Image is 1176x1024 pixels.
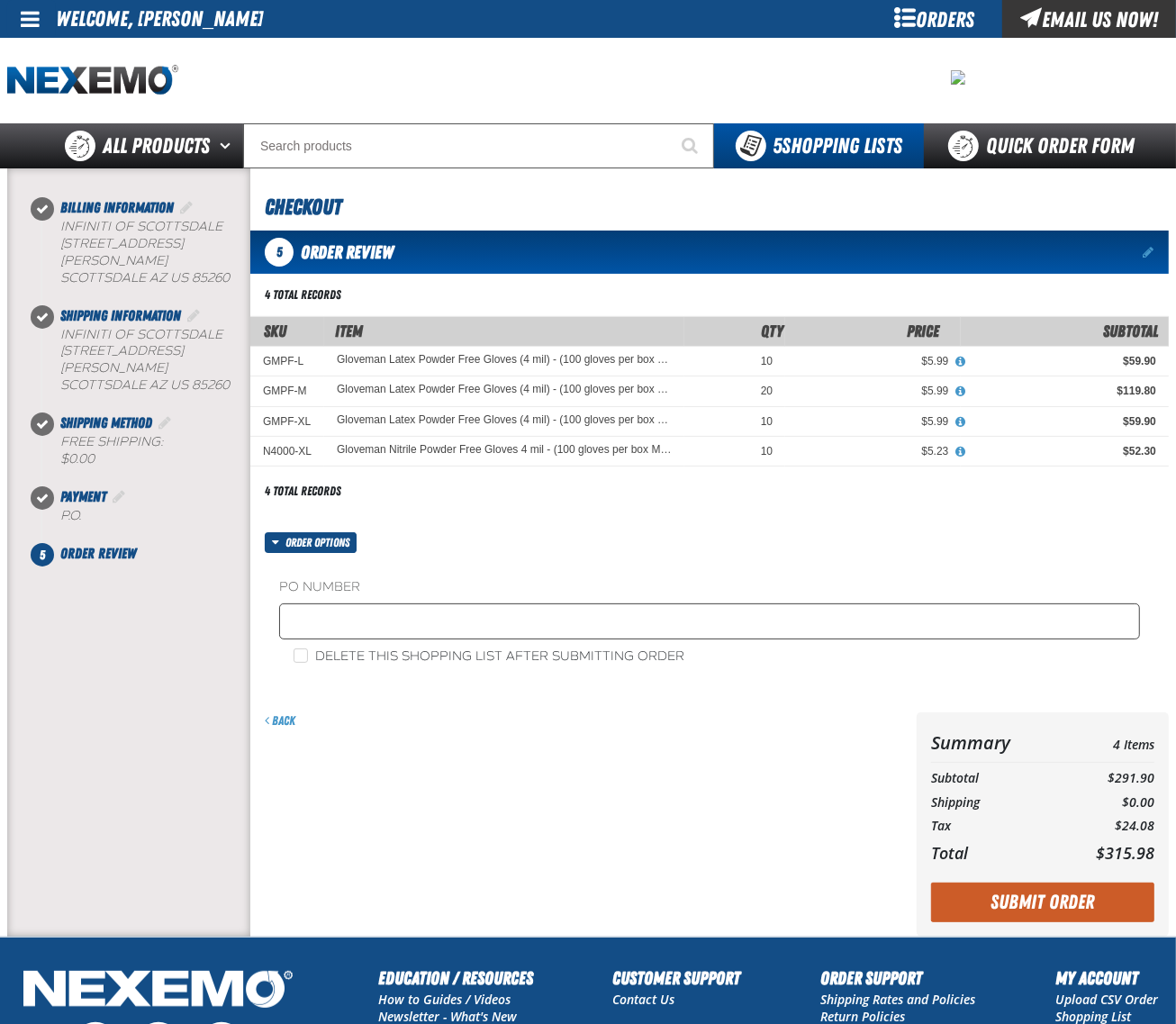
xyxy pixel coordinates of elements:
span: Order Review [60,545,136,562]
span: US [170,270,188,285]
label: Delete this shopping list after submitting order [294,648,684,666]
label: PO Number [279,579,1140,596]
a: Back [265,713,295,728]
th: Total [931,838,1060,867]
button: Open All Products pages [213,123,243,168]
li: Billing Information. Step 1 of 5. Completed [42,197,250,305]
a: Upload CSV Order [1055,991,1158,1008]
span: [STREET_ADDRESS][PERSON_NAME] [60,236,184,268]
a: Gloveman Latex Powder Free Gloves (4 mil) - (100 gloves per box MIN 10 box order) - L [337,354,672,367]
li: Payment. Step 4 of 5. Completed [42,486,250,543]
span: Subtotal [1103,322,1158,340]
a: Gloveman Latex Powder Free Gloves (4 mil) - (100 gloves per box MIN 10 box order) - M [337,384,672,396]
h2: My Account [1055,965,1158,992]
div: Free Shipping: [60,434,250,468]
div: $59.90 [973,354,1156,368]
span: All Products [103,130,210,162]
a: How to Guides / Videos [378,991,511,1008]
span: Infiniti of Scottsdale [60,327,222,342]
nav: Checkout steps. Current step is Order Review. Step 5 of 5 [29,197,250,565]
button: View All Prices for Gloveman Nitrile Powder Free Gloves 4 mil - (100 gloves per box MIN 10 box or... [948,444,972,460]
a: Edit Shipping Method [156,414,174,431]
bdo: 85260 [192,270,230,285]
div: $5.23 [798,444,948,458]
img: Nexemo Logo [18,965,298,1018]
span: Item [335,322,363,340]
span: Billing Information [60,199,174,216]
td: $0.00 [1060,791,1154,815]
span: SCOTTSDALE [60,270,146,285]
th: Tax [931,814,1060,838]
strong: 5 [773,133,782,159]
a: Contact Us [613,991,675,1008]
div: $5.99 [798,414,948,429]
div: $5.99 [798,384,948,398]
li: Order Review. Step 5 of 5. Not Completed [42,543,250,565]
button: Order options [265,532,357,553]
span: AZ [149,270,167,285]
td: $24.08 [1060,814,1154,838]
a: Quick Order Form [924,123,1168,168]
strong: $0.00 [60,451,95,467]
span: Price [907,322,939,340]
span: US [170,377,188,393]
span: Shipping Information [60,307,181,324]
div: 4 total records [265,286,341,304]
a: Edit Billing Information [177,199,195,216]
span: 5 [265,238,294,267]
a: SKU [264,322,286,340]
div: $119.80 [973,384,1156,398]
td: GMPF-L [250,347,324,376]
span: 5 [31,543,54,566]
a: Shipping Rates and Policies [820,991,975,1008]
h2: Customer Support [613,965,741,992]
li: Shipping Method. Step 3 of 5. Completed [42,412,250,486]
button: View All Prices for Gloveman Latex Powder Free Gloves (4 mil) - (100 gloves per box MIN 10 box or... [948,384,972,400]
span: Checkout [265,195,341,220]
a: Edit items [1143,246,1156,258]
span: [STREET_ADDRESS][PERSON_NAME] [60,343,184,376]
div: P.O. [60,508,250,525]
span: Order Review [301,241,394,263]
a: Gloveman Latex Powder Free Gloves (4 mil) - (100 gloves per box MIN 10 box order) - XL [337,414,672,427]
td: GMPF-XL [250,406,324,436]
a: Edit Shipping Information [185,307,203,324]
img: 101e2d29ebe5c13c135f6d33ff989c39.png [951,70,965,85]
th: Summary [931,727,1060,758]
span: 10 [761,445,773,458]
span: Shipping Method [60,414,152,431]
td: N4000-XL [250,436,324,466]
td: GMPF-M [250,376,324,406]
span: Infiniti of Scottsdale [60,219,222,234]
span: Shopping Lists [773,133,902,159]
span: Order options [285,532,357,553]
button: View All Prices for Gloveman Latex Powder Free Gloves (4 mil) - (100 gloves per box MIN 10 box or... [948,414,972,430]
span: Payment [60,488,106,505]
span: 20 [761,385,773,397]
h2: Order Support [820,965,975,992]
span: 10 [761,355,773,367]
div: $5.99 [798,354,948,368]
button: You have 5 Shopping Lists. Open to view details [714,123,924,168]
a: Edit Payment [110,488,128,505]
div: $59.90 [973,414,1156,429]
input: Search [243,123,714,168]
li: Shipping Information. Step 2 of 5. Completed [42,305,250,413]
h2: Education / Resources [378,965,533,992]
input: Delete this shopping list after submitting order [294,648,308,663]
button: View All Prices for Gloveman Latex Powder Free Gloves (4 mil) - (100 gloves per box MIN 10 box or... [948,354,972,370]
button: Start Searching [669,123,714,168]
span: Qty [761,322,783,340]
span: 10 [761,415,773,428]
bdo: 85260 [192,377,230,393]
button: Submit Order [931,883,1154,922]
th: Shipping [931,791,1060,815]
td: $291.90 [1060,766,1154,791]
img: Nexemo logo [7,65,178,96]
th: Subtotal [931,766,1060,791]
div: 4 total records [265,483,341,500]
div: $52.30 [973,444,1156,458]
span: SCOTTSDALE [60,377,146,393]
span: AZ [149,377,167,393]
